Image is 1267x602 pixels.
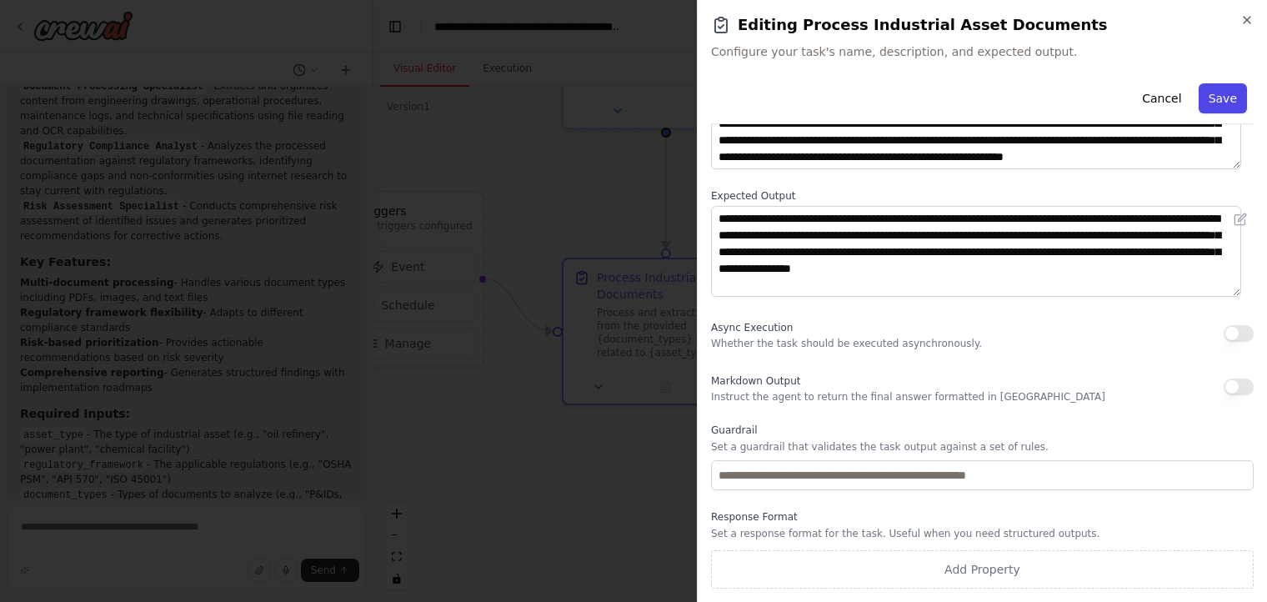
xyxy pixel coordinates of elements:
button: Add Property [711,550,1254,589]
p: Set a guardrail that validates the task output against a set of rules. [711,440,1254,454]
span: Markdown Output [711,375,800,387]
p: Whether the task should be executed asynchronously. [711,337,982,350]
span: Configure your task's name, description, and expected output. [711,43,1254,60]
button: Open in editor [1230,209,1250,229]
p: Set a response format for the task. Useful when you need structured outputs. [711,527,1254,540]
h2: Editing Process Industrial Asset Documents [711,13,1254,37]
label: Expected Output [711,189,1254,203]
button: Save [1199,83,1247,113]
button: Cancel [1132,83,1191,113]
span: Async Execution [711,322,793,334]
label: Response Format [711,510,1254,524]
label: Guardrail [711,424,1254,437]
p: Instruct the agent to return the final answer formatted in [GEOGRAPHIC_DATA] [711,390,1105,404]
